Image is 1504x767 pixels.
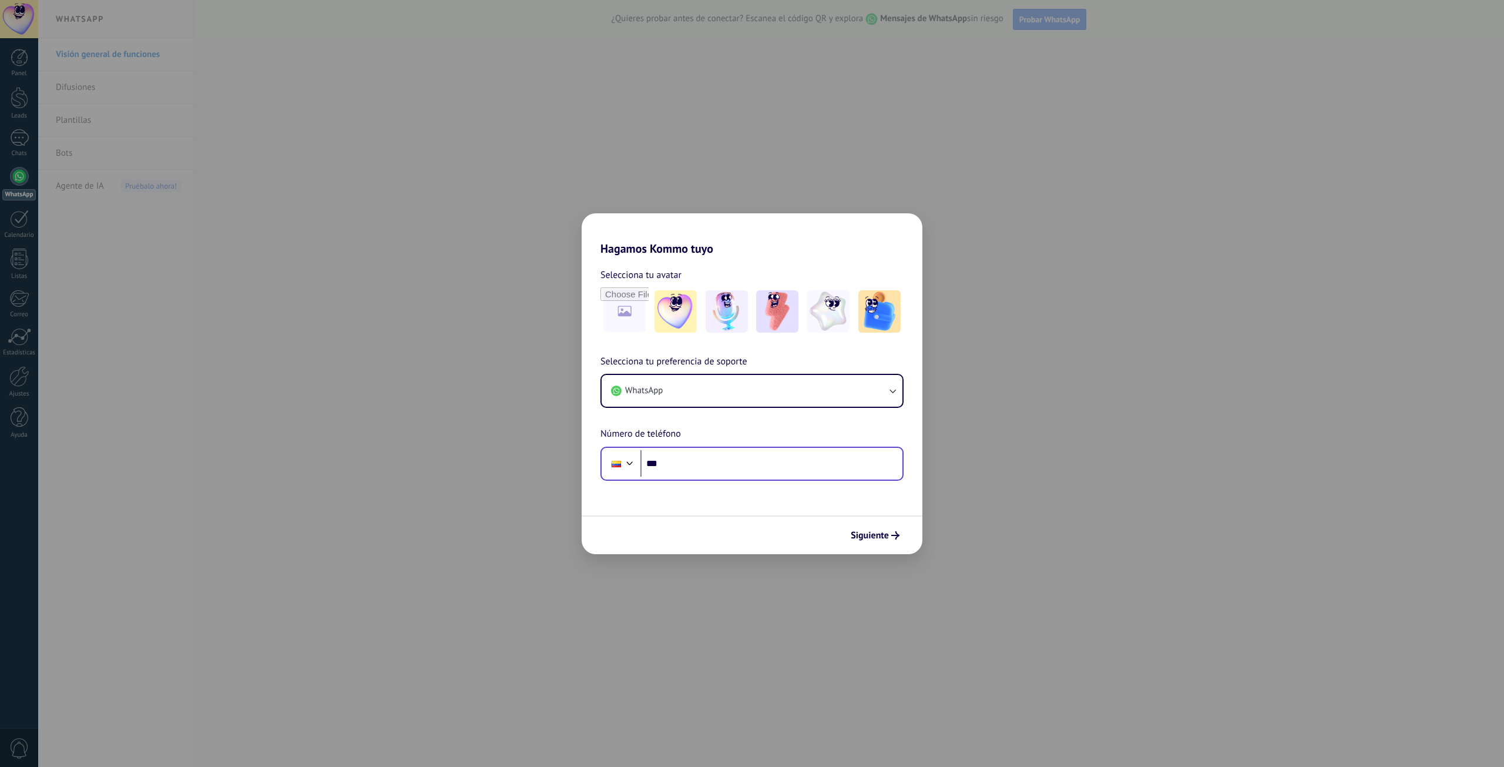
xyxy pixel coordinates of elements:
[600,267,681,283] span: Selecciona tu avatar
[706,290,748,333] img: -2.jpeg
[625,385,663,397] span: WhatsApp
[582,213,922,256] h2: Hagamos Kommo tuyo
[845,525,905,545] button: Siguiente
[605,451,627,476] div: Colombia: + 57
[756,290,798,333] img: -3.jpeg
[654,290,697,333] img: -1.jpeg
[858,290,901,333] img: -5.jpeg
[600,427,681,442] span: Número de teléfono
[851,531,889,540] span: Siguiente
[602,375,902,407] button: WhatsApp
[600,354,747,370] span: Selecciona tu preferencia de soporte
[807,290,850,333] img: -4.jpeg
